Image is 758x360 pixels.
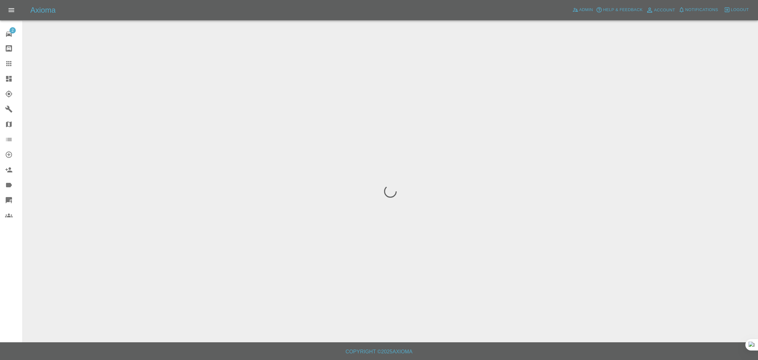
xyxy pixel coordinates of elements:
button: Help & Feedback [594,5,644,15]
span: Account [654,7,675,14]
span: Help & Feedback [603,6,642,14]
a: Admin [571,5,595,15]
span: 2 [9,27,16,34]
a: Account [644,5,677,15]
button: Notifications [677,5,720,15]
span: Logout [731,6,749,14]
h5: Axioma [30,5,56,15]
button: Logout [722,5,750,15]
span: Notifications [685,6,718,14]
h6: Copyright © 2025 Axioma [5,347,753,356]
button: Open drawer [4,3,19,18]
span: Admin [579,6,593,14]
